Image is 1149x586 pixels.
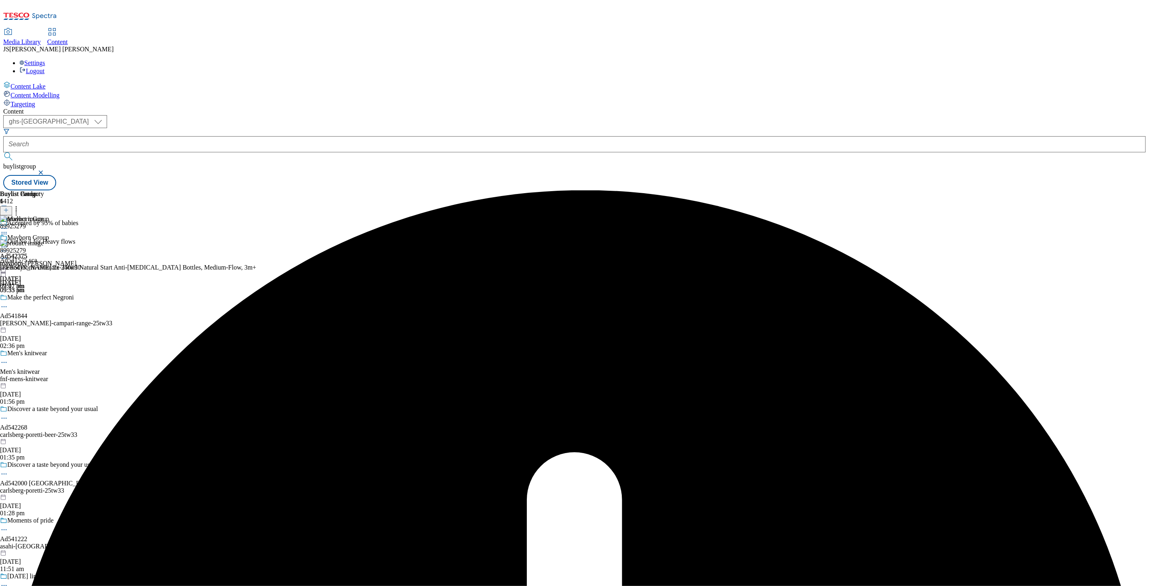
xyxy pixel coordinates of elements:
[3,108,1146,115] div: Content
[7,573,67,580] div: [DATE] limited edition
[11,83,46,90] span: Content Lake
[3,81,1146,90] a: Content Lake
[3,136,1146,152] input: Search
[7,517,54,524] div: Moments of pride
[7,461,98,468] div: Discover a taste beyond your usual
[3,128,10,135] svg: Search Filters
[3,175,56,190] button: Stored View
[3,90,1146,99] a: Content Modelling
[47,29,68,46] a: Content
[7,405,98,413] div: Discover a taste beyond your usual
[9,46,114,53] span: [PERSON_NAME] [PERSON_NAME]
[11,92,59,99] span: Content Modelling
[3,99,1146,108] a: Targeting
[3,46,9,53] span: JS
[3,38,41,45] span: Media Library
[7,294,74,301] div: Make the perfect Negroni
[19,67,44,74] a: Logout
[47,38,68,45] span: Content
[19,59,45,66] a: Settings
[7,350,47,357] div: Men's knitwear
[3,163,36,170] span: buylistgroup
[11,101,35,108] span: Targeting
[3,29,41,46] a: Media Library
